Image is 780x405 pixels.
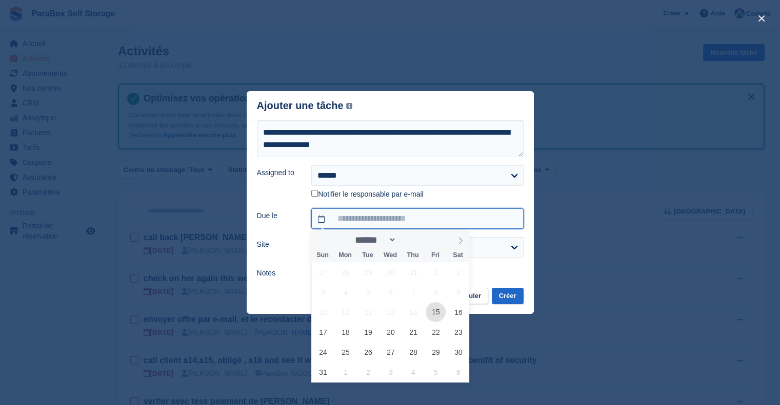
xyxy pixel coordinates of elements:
span: July 28, 2025 [336,262,356,282]
span: Wed [379,252,402,259]
span: August 16, 2025 [448,302,468,322]
label: Site [257,239,299,250]
span: August 10, 2025 [313,302,333,322]
span: August 25, 2025 [336,342,356,362]
span: August 13, 2025 [381,302,401,322]
span: July 29, 2025 [358,262,378,282]
span: August 28, 2025 [403,342,423,362]
span: Sun [311,252,334,259]
span: September 1, 2025 [336,362,356,382]
span: August 29, 2025 [426,342,446,362]
span: August 26, 2025 [358,342,378,362]
span: August 3, 2025 [313,282,333,302]
span: Sat [447,252,469,259]
span: September 6, 2025 [448,362,468,382]
span: September 4, 2025 [403,362,423,382]
label: Assigned to [257,167,299,178]
span: September 2, 2025 [358,362,378,382]
span: August 23, 2025 [448,322,468,342]
span: August 14, 2025 [403,302,423,322]
span: August 21, 2025 [403,322,423,342]
span: August 27, 2025 [381,342,401,362]
span: August 12, 2025 [358,302,378,322]
button: close [753,10,770,27]
span: August 6, 2025 [381,282,401,302]
span: August 1, 2025 [426,262,446,282]
span: August 17, 2025 [313,322,333,342]
span: August 31, 2025 [313,362,333,382]
span: August 19, 2025 [358,322,378,342]
input: Notifier le responsable par e-mail [311,190,318,197]
span: August 2, 2025 [448,262,468,282]
label: Due le [257,210,299,221]
span: August 18, 2025 [336,322,356,342]
select: Month [352,235,397,245]
span: August 4, 2025 [336,282,356,302]
span: August 15, 2025 [426,302,446,322]
span: August 8, 2025 [426,282,446,302]
span: August 5, 2025 [358,282,378,302]
span: September 3, 2025 [381,362,401,382]
span: Tue [356,252,379,259]
span: Thu [402,252,424,259]
span: August 11, 2025 [336,302,356,322]
span: August 9, 2025 [448,282,468,302]
span: August 22, 2025 [426,322,446,342]
img: icon-info-grey-7440780725fd019a000dd9b08b2336e03edf1995a4989e88bcd33f0948082b44.svg [346,103,352,109]
span: July 31, 2025 [403,262,423,282]
label: Notes [257,268,299,279]
span: August 24, 2025 [313,342,333,362]
input: Year [396,235,429,245]
span: July 30, 2025 [381,262,401,282]
span: August 7, 2025 [403,282,423,302]
div: Ajouter une tâche [257,100,352,112]
label: Notifier le responsable par e-mail [311,190,423,199]
span: July 27, 2025 [313,262,333,282]
span: Mon [334,252,356,259]
span: Fri [424,252,447,259]
span: September 5, 2025 [426,362,446,382]
span: August 20, 2025 [381,322,401,342]
span: August 30, 2025 [448,342,468,362]
button: Créer [492,288,524,305]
